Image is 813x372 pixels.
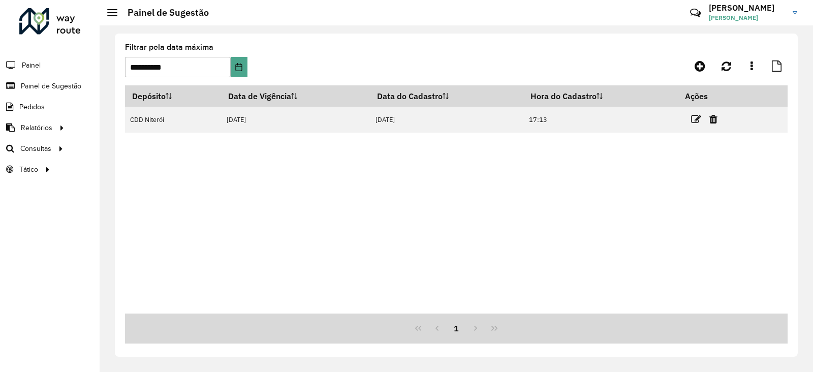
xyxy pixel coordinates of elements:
[691,112,701,126] a: Editar
[19,164,38,175] span: Tático
[125,41,213,53] label: Filtrar pela data máxima
[678,85,739,107] th: Ações
[709,112,717,126] a: Excluir
[125,107,221,133] td: CDD Niterói
[19,102,45,112] span: Pedidos
[709,3,785,13] h3: [PERSON_NAME]
[117,7,209,18] h2: Painel de Sugestão
[523,85,678,107] th: Hora do Cadastro
[370,85,523,107] th: Data do Cadastro
[22,60,41,71] span: Painel
[125,85,221,107] th: Depósito
[523,107,678,133] td: 17:13
[370,107,523,133] td: [DATE]
[684,2,706,24] a: Contato Rápido
[21,81,81,91] span: Painel de Sugestão
[447,319,466,338] button: 1
[709,13,785,22] span: [PERSON_NAME]
[21,122,52,133] span: Relatórios
[231,57,247,77] button: Choose Date
[221,85,370,107] th: Data de Vigência
[221,107,370,133] td: [DATE]
[20,143,51,154] span: Consultas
